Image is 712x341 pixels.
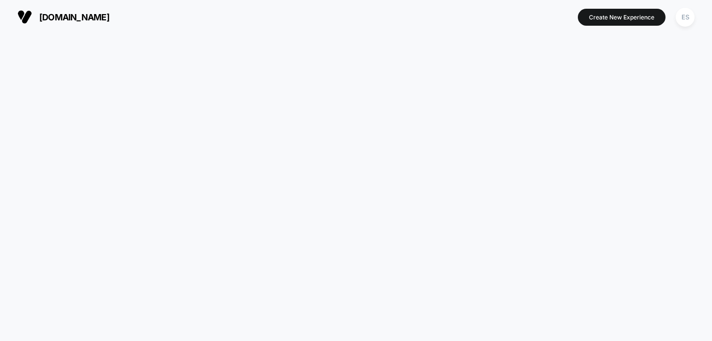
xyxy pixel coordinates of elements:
[17,10,32,24] img: Visually logo
[15,9,112,25] button: [DOMAIN_NAME]
[676,8,695,27] div: ES
[673,7,697,27] button: ES
[39,12,109,22] span: [DOMAIN_NAME]
[578,9,666,26] button: Create New Experience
